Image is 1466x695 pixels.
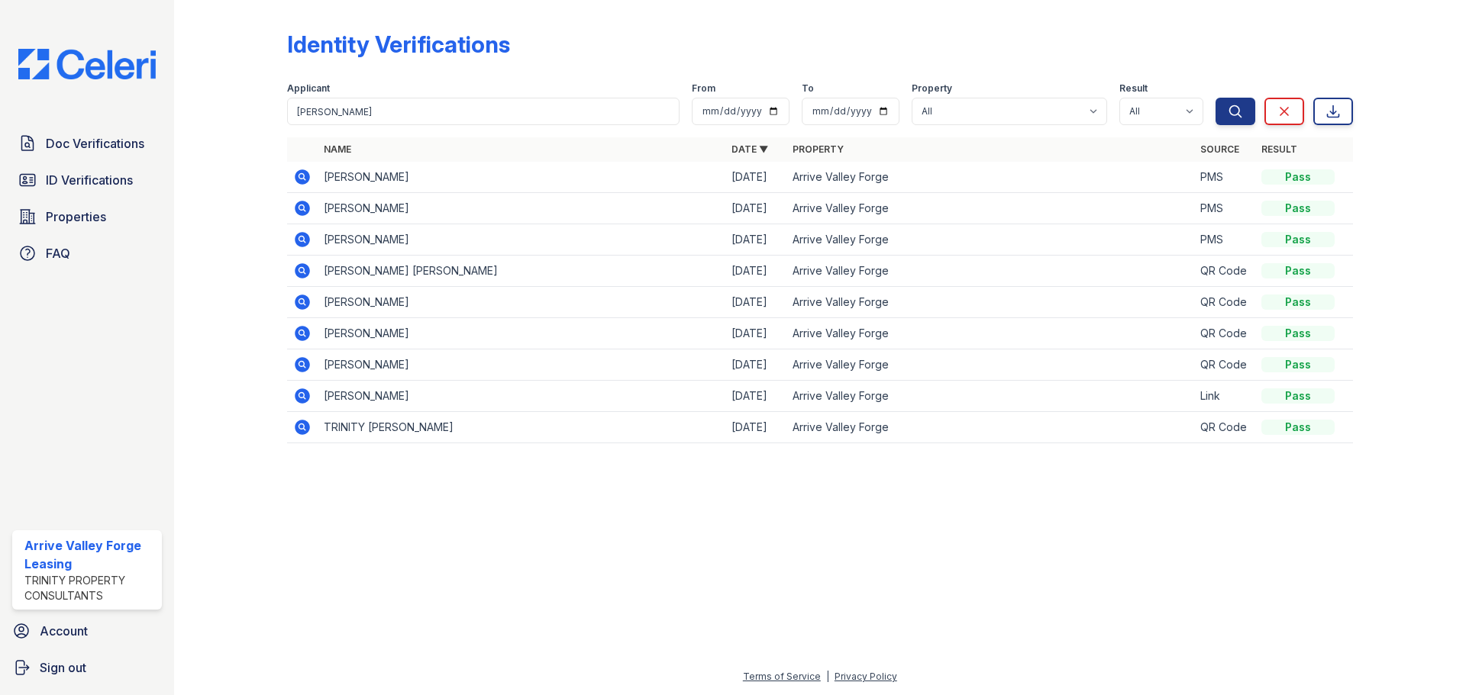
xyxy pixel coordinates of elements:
a: Property [793,143,844,155]
td: PMS [1194,162,1255,193]
div: Pass [1261,294,1335,310]
a: FAQ [12,238,162,269]
td: [PERSON_NAME] [318,193,725,224]
label: From [692,82,715,95]
td: QR Code [1194,256,1255,287]
td: [PERSON_NAME] [318,381,725,412]
a: Properties [12,201,162,232]
span: Doc Verifications [46,134,144,153]
td: [DATE] [725,162,786,193]
td: [DATE] [725,193,786,224]
a: Privacy Policy [835,671,897,682]
td: [DATE] [725,256,786,287]
td: PMS [1194,224,1255,256]
td: [DATE] [725,287,786,318]
td: Arrive Valley Forge [786,162,1194,193]
td: Arrive Valley Forge [786,287,1194,318]
span: FAQ [46,244,70,262]
input: Search by name or phone number [287,98,680,125]
div: Trinity Property Consultants [24,573,156,603]
td: [DATE] [725,349,786,381]
td: Arrive Valley Forge [786,256,1194,287]
td: QR Code [1194,412,1255,443]
img: CE_Logo_Blue-a8612792a0a2168367f1c8372b55b34899dd931a85d93a1a3d3e32e68fde9ad4.png [6,49,168,79]
div: Pass [1261,357,1335,372]
a: Result [1261,143,1297,155]
td: QR Code [1194,318,1255,349]
td: Arrive Valley Forge [786,412,1194,443]
td: Link [1194,381,1255,412]
td: TRINITY [PERSON_NAME] [318,412,725,443]
td: [DATE] [725,318,786,349]
label: Applicant [287,82,330,95]
span: Account [40,622,88,640]
span: ID Verifications [46,171,133,189]
td: [PERSON_NAME] [318,349,725,381]
td: [DATE] [725,412,786,443]
label: Result [1119,82,1148,95]
td: [PERSON_NAME] [318,162,725,193]
span: Properties [46,208,106,226]
td: Arrive Valley Forge [786,318,1194,349]
td: QR Code [1194,287,1255,318]
td: PMS [1194,193,1255,224]
div: Pass [1261,169,1335,185]
td: QR Code [1194,349,1255,381]
td: [PERSON_NAME] [PERSON_NAME] [318,256,725,287]
a: ID Verifications [12,165,162,195]
td: [PERSON_NAME] [318,224,725,256]
div: Pass [1261,201,1335,216]
label: Property [912,82,952,95]
td: [PERSON_NAME] [318,318,725,349]
td: [PERSON_NAME] [318,287,725,318]
a: Name [324,143,351,155]
div: Pass [1261,263,1335,278]
div: Pass [1261,388,1335,404]
a: Account [6,616,168,646]
div: | [826,671,829,682]
div: Pass [1261,420,1335,435]
td: Arrive Valley Forge [786,224,1194,256]
label: To [802,82,814,95]
a: Sign out [6,652,168,683]
div: Arrive Valley Forge Leasing [24,536,156,573]
div: Pass [1261,232,1335,247]
a: Date ▼ [731,143,768,155]
td: [DATE] [725,224,786,256]
span: Sign out [40,658,86,677]
a: Doc Verifications [12,128,162,159]
td: Arrive Valley Forge [786,349,1194,381]
div: Identity Verifications [287,31,510,58]
div: Pass [1261,326,1335,341]
td: Arrive Valley Forge [786,193,1194,224]
td: [DATE] [725,381,786,412]
a: Source [1200,143,1239,155]
a: Terms of Service [743,671,821,682]
td: Arrive Valley Forge [786,381,1194,412]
